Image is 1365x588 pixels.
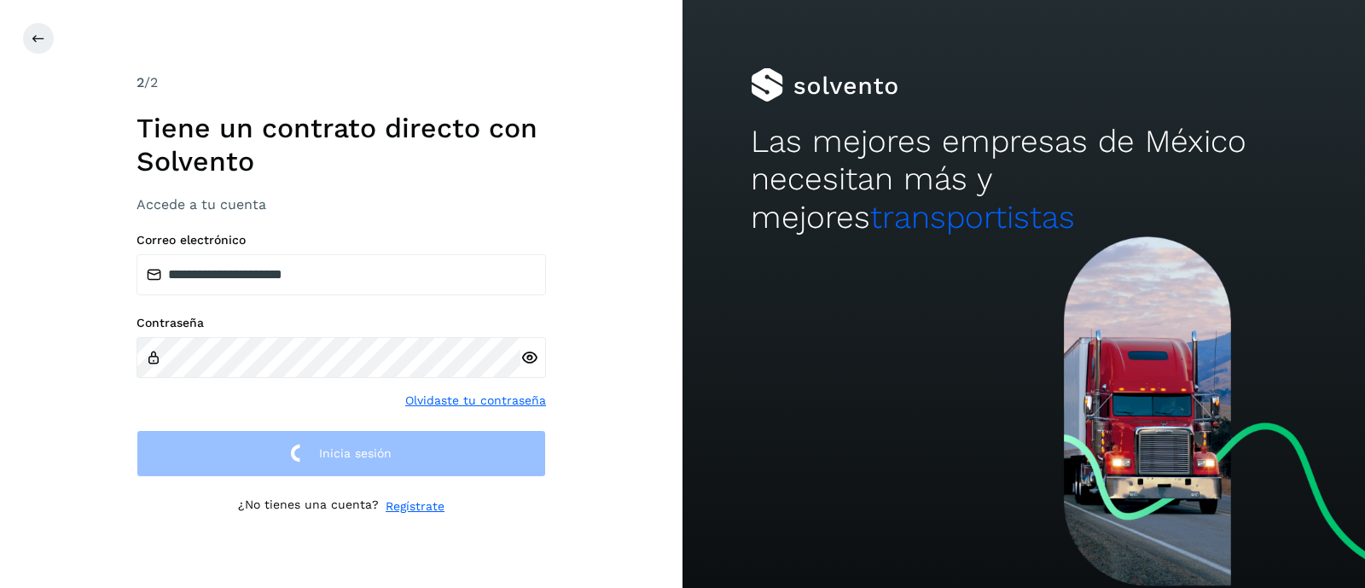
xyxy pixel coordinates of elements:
a: Regístrate [386,498,444,515]
button: Inicia sesión [136,430,546,477]
h3: Accede a tu cuenta [136,196,546,212]
label: Contraseña [136,316,546,330]
h2: Las mejores empresas de México necesitan más y mejores [751,123,1297,236]
h1: Tiene un contrato directo con Solvento [136,112,546,178]
span: 2 [136,74,144,90]
span: Inicia sesión [319,447,392,459]
div: /2 [136,73,546,93]
a: Olvidaste tu contraseña [405,392,546,410]
span: transportistas [870,199,1075,236]
p: ¿No tienes una cuenta? [238,498,379,515]
label: Correo electrónico [136,233,546,247]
